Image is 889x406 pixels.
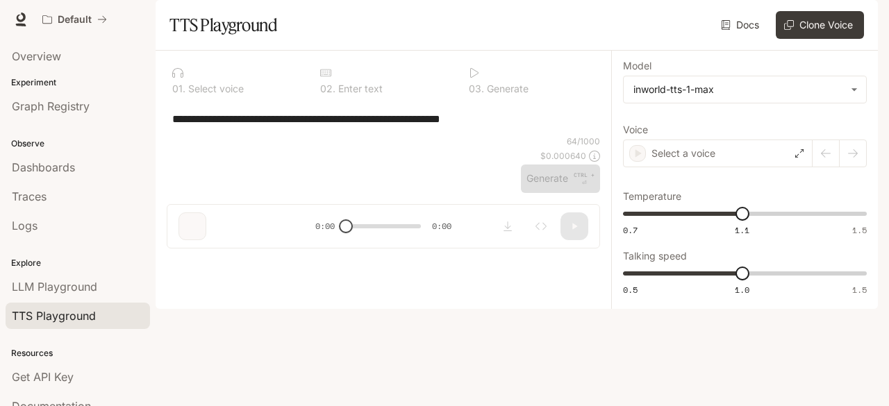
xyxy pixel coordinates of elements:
a: Docs [718,11,765,39]
p: Model [623,61,651,71]
p: Default [58,14,92,26]
p: Enter text [335,84,383,94]
p: Select a voice [651,146,715,160]
h1: TTS Playground [169,11,277,39]
p: Select voice [185,84,244,94]
div: inworld-tts-1-max [633,83,844,96]
p: Temperature [623,192,681,201]
p: 64 / 1000 [567,135,600,147]
p: Voice [623,125,648,135]
button: All workspaces [36,6,113,33]
span: 0.7 [623,224,638,236]
div: inworld-tts-1-max [624,76,866,103]
button: Clone Voice [776,11,864,39]
p: 0 1 . [172,84,185,94]
p: Talking speed [623,251,687,261]
span: 1.5 [852,224,867,236]
p: Generate [484,84,529,94]
p: 0 3 . [469,84,484,94]
span: 1.1 [735,224,749,236]
span: 1.0 [735,284,749,296]
span: 1.5 [852,284,867,296]
p: $ 0.000640 [540,150,586,162]
p: 0 2 . [320,84,335,94]
span: 0.5 [623,284,638,296]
